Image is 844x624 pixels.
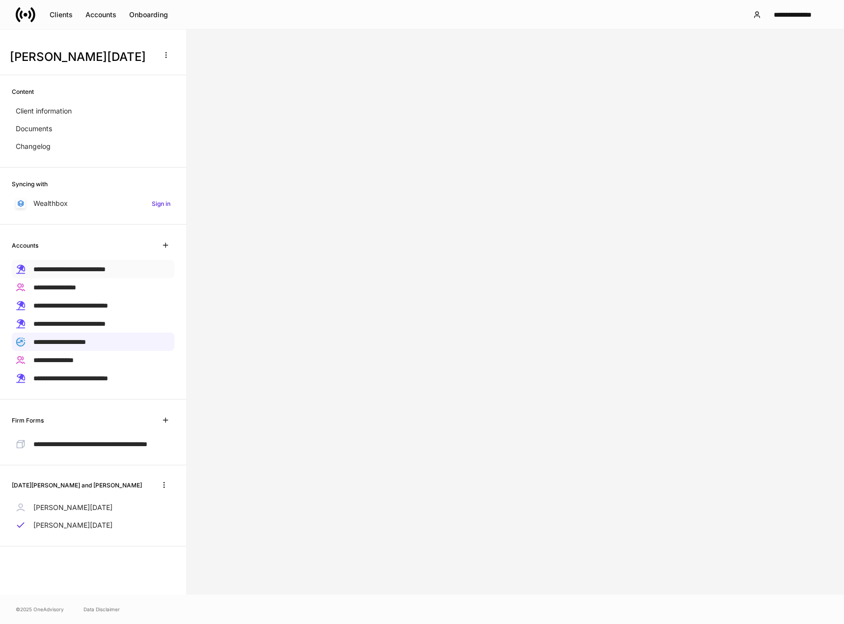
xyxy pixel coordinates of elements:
[79,7,123,23] button: Accounts
[12,138,174,155] a: Changelog
[33,503,113,512] p: [PERSON_NAME][DATE]
[12,179,48,189] h6: Syncing with
[12,481,142,490] h6: [DATE][PERSON_NAME] and [PERSON_NAME]
[85,11,116,18] div: Accounts
[16,142,51,151] p: Changelog
[84,605,120,613] a: Data Disclaimer
[12,416,44,425] h6: Firm Forms
[12,120,174,138] a: Documents
[12,102,174,120] a: Client information
[12,195,174,212] a: WealthboxSign in
[12,87,34,96] h6: Content
[16,605,64,613] span: © 2025 OneAdvisory
[10,49,152,65] h3: [PERSON_NAME][DATE]
[16,124,52,134] p: Documents
[123,7,174,23] button: Onboarding
[12,241,38,250] h6: Accounts
[16,106,72,116] p: Client information
[12,516,174,534] a: [PERSON_NAME][DATE]
[129,11,168,18] div: Onboarding
[43,7,79,23] button: Clients
[152,199,170,208] h6: Sign in
[12,499,174,516] a: [PERSON_NAME][DATE]
[33,199,68,208] p: Wealthbox
[33,520,113,530] p: [PERSON_NAME][DATE]
[50,11,73,18] div: Clients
